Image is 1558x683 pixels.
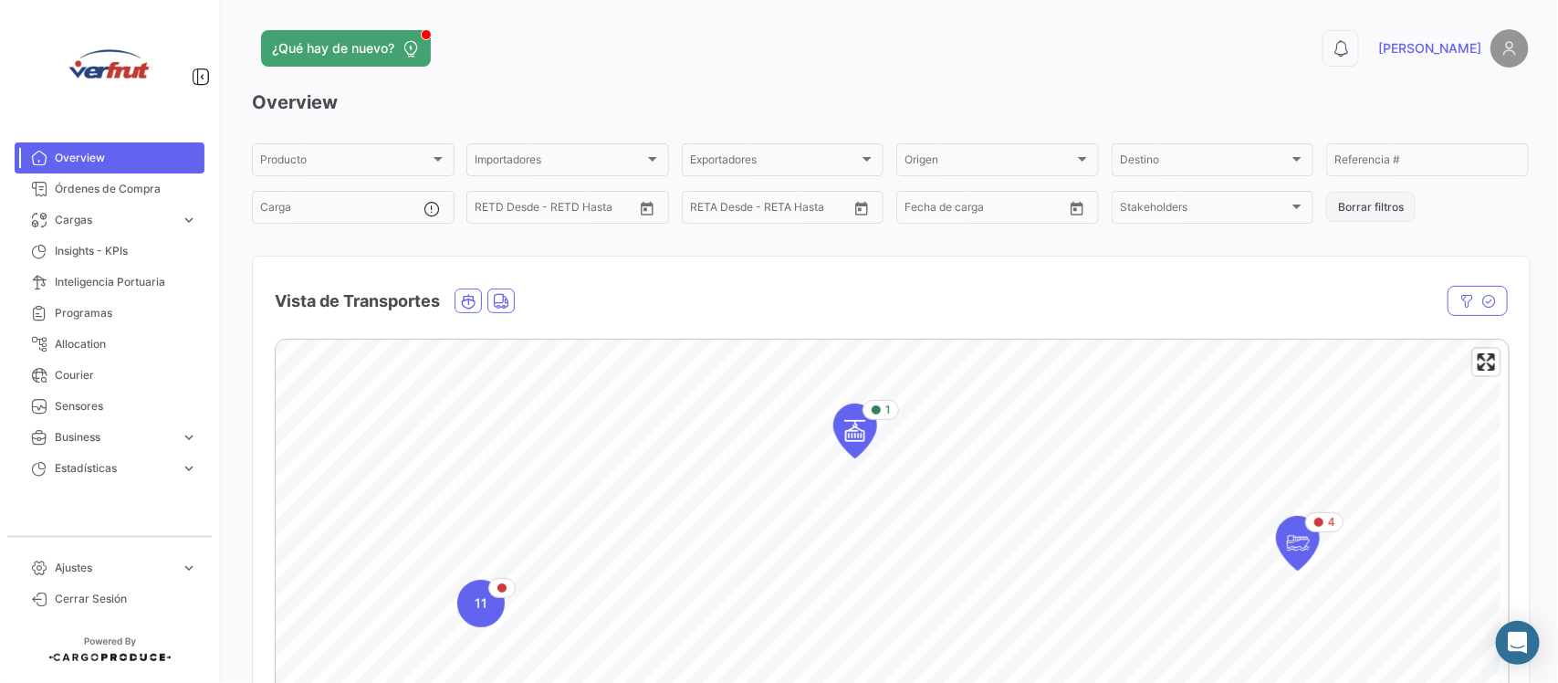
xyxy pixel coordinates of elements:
[885,402,891,418] span: 1
[475,594,487,613] span: 11
[181,212,197,228] span: expand_more
[1496,621,1540,665] div: Abrir Intercom Messenger
[1120,156,1290,169] span: Destino
[55,591,197,607] span: Cerrar Sesión
[904,156,1074,169] span: Origen
[15,267,204,298] a: Inteligencia Portuaria
[457,580,505,627] div: Map marker
[15,142,204,173] a: Overview
[15,391,204,422] a: Sensores
[833,404,877,458] div: Map marker
[475,156,644,169] span: Importadores
[260,156,430,169] span: Producto
[64,22,155,113] img: verfrut.png
[520,204,596,216] input: Hasta
[690,156,860,169] span: Exportadores
[1276,516,1320,571] div: Map marker
[55,336,197,352] span: Allocation
[55,367,197,384] span: Courier
[15,236,204,267] a: Insights - KPIs
[1326,192,1416,222] button: Borrar filtros
[15,173,204,205] a: Órdenes de Compra
[181,460,197,477] span: expand_more
[1120,204,1290,216] span: Stakeholders
[690,204,723,216] input: Desde
[55,212,173,228] span: Cargas
[950,204,1026,216] input: Hasta
[55,460,173,477] span: Estadísticas
[55,560,173,576] span: Ajustes
[55,274,197,290] span: Inteligencia Portuaria
[55,429,173,446] span: Business
[1378,39,1481,58] span: [PERSON_NAME]
[15,360,204,391] a: Courier
[55,305,197,321] span: Programas
[181,429,197,446] span: expand_more
[1328,514,1335,531] span: 4
[55,398,197,415] span: Sensores
[848,194,875,222] button: Open calendar
[55,181,197,197] span: Órdenes de Compra
[55,150,197,166] span: Overview
[261,30,431,67] button: ¿Qué hay de nuevo?
[15,298,204,329] a: Programas
[488,289,514,312] button: Land
[455,289,481,312] button: Ocean
[55,243,197,259] span: Insights - KPIs
[904,204,937,216] input: Desde
[475,204,507,216] input: Desde
[275,289,440,314] h4: Vista de Transportes
[736,204,811,216] input: Hasta
[252,89,1529,115] h3: Overview
[272,39,394,58] span: ¿Qué hay de nuevo?
[1473,349,1500,375] button: Enter fullscreen
[1490,29,1529,68] img: placeholder-user.png
[1063,194,1091,222] button: Open calendar
[181,560,197,576] span: expand_more
[633,194,661,222] button: Open calendar
[15,329,204,360] a: Allocation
